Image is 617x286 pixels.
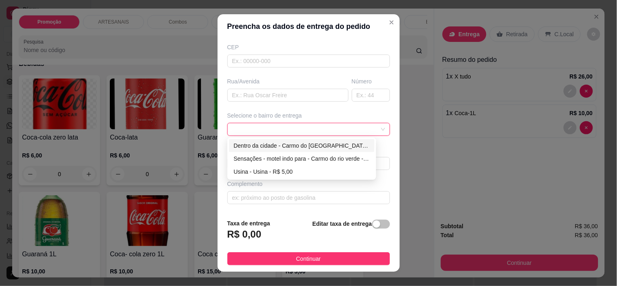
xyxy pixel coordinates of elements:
div: Selecione o bairro de entrega [227,111,390,120]
div: Dentro da cidade - Carmo do rio verde - R$ 2,00 [229,139,375,152]
div: Dentro da cidade - Carmo do [GEOGRAPHIC_DATA] - R$ 2,00 [234,141,370,150]
button: Close [385,16,398,29]
input: ex: próximo ao posto de gasolina [227,191,390,204]
h3: R$ 0,00 [227,228,262,241]
header: Preencha os dados de entrega do pedido [218,14,400,39]
button: Continuar [227,252,390,265]
div: Rua/Avenida [227,77,349,85]
div: Sensações - motel indo para - Carmo do rio verde - R$ 15,00 [229,152,375,165]
div: Complemento [227,180,390,188]
input: Ex.: Rua Oscar Freire [227,89,349,102]
div: Usina - Usina - R$ 5,00 [234,167,370,176]
input: Ex.: 44 [352,89,390,102]
div: Número [352,77,390,85]
strong: Editar taxa de entrega [312,221,372,227]
span: Continuar [296,254,321,263]
strong: Taxa de entrega [227,220,270,227]
div: CEP [227,43,390,51]
div: Sensações - motel indo para - Carmo do rio verde - R$ 15,00 [234,154,370,163]
div: Usina - Usina - R$ 5,00 [229,165,375,178]
input: Ex.: 00000-000 [227,55,390,68]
